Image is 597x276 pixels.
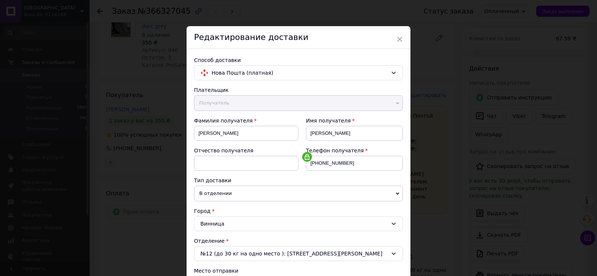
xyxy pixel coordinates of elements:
[194,87,229,93] span: Плательщик
[194,237,403,245] div: Отделение
[194,95,403,111] span: Получатель
[396,33,403,46] span: ×
[194,216,403,231] div: Винница
[194,268,238,274] span: Место отправки
[194,148,253,153] span: Отчество получателя
[306,118,351,124] span: Имя получателя
[187,26,410,49] div: Редактирование доставки
[306,156,403,171] input: +380
[194,177,231,183] span: Тип доставки
[194,246,403,261] div: №12 (до 30 кг на одно место ): [STREET_ADDRESS][PERSON_NAME]
[194,186,403,201] span: В отделении
[194,56,403,64] div: Способ доставки
[194,207,403,215] div: Город
[212,69,388,77] span: Нова Пошта (платная)
[306,148,364,153] span: Телефон получателя
[194,118,253,124] span: Фамилия получателя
